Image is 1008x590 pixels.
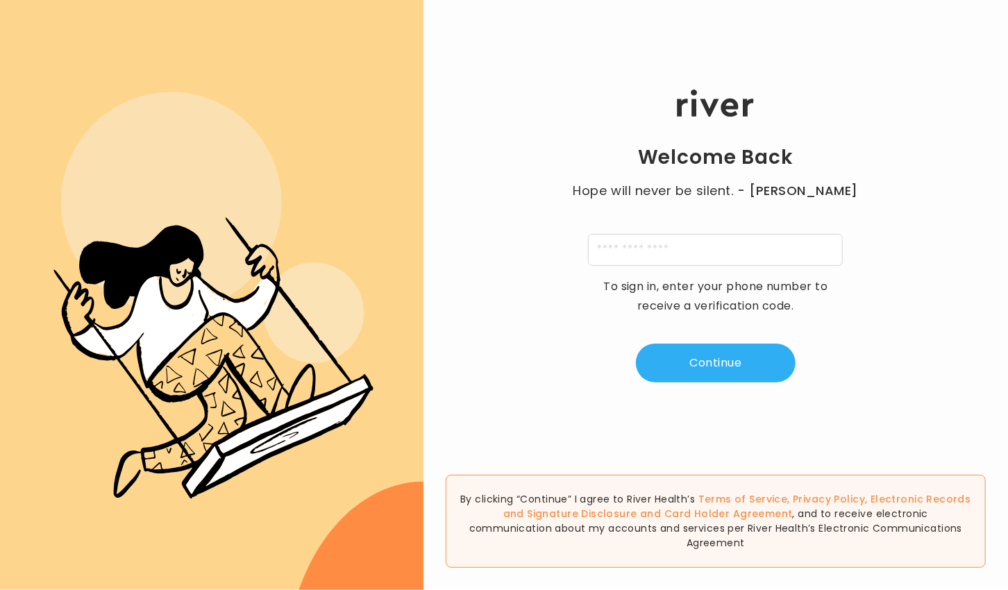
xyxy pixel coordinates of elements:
button: Continue [636,344,796,382]
p: Hope will never be silent. [560,181,872,201]
a: Card Holder Agreement [664,507,793,521]
span: - [PERSON_NAME] [737,181,858,201]
h1: Welcome Back [638,145,793,170]
span: , and to receive electronic communication about my accounts and services per River Health’s Elect... [469,507,962,550]
a: Electronic Records and Signature Disclosure [503,492,971,521]
span: , , and [503,492,971,521]
a: Privacy Policy [793,492,865,506]
div: By clicking “Continue” I agree to River Health’s [446,475,986,568]
p: To sign in, enter your phone number to receive a verification code. [594,277,837,316]
a: Terms of Service [698,492,788,506]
